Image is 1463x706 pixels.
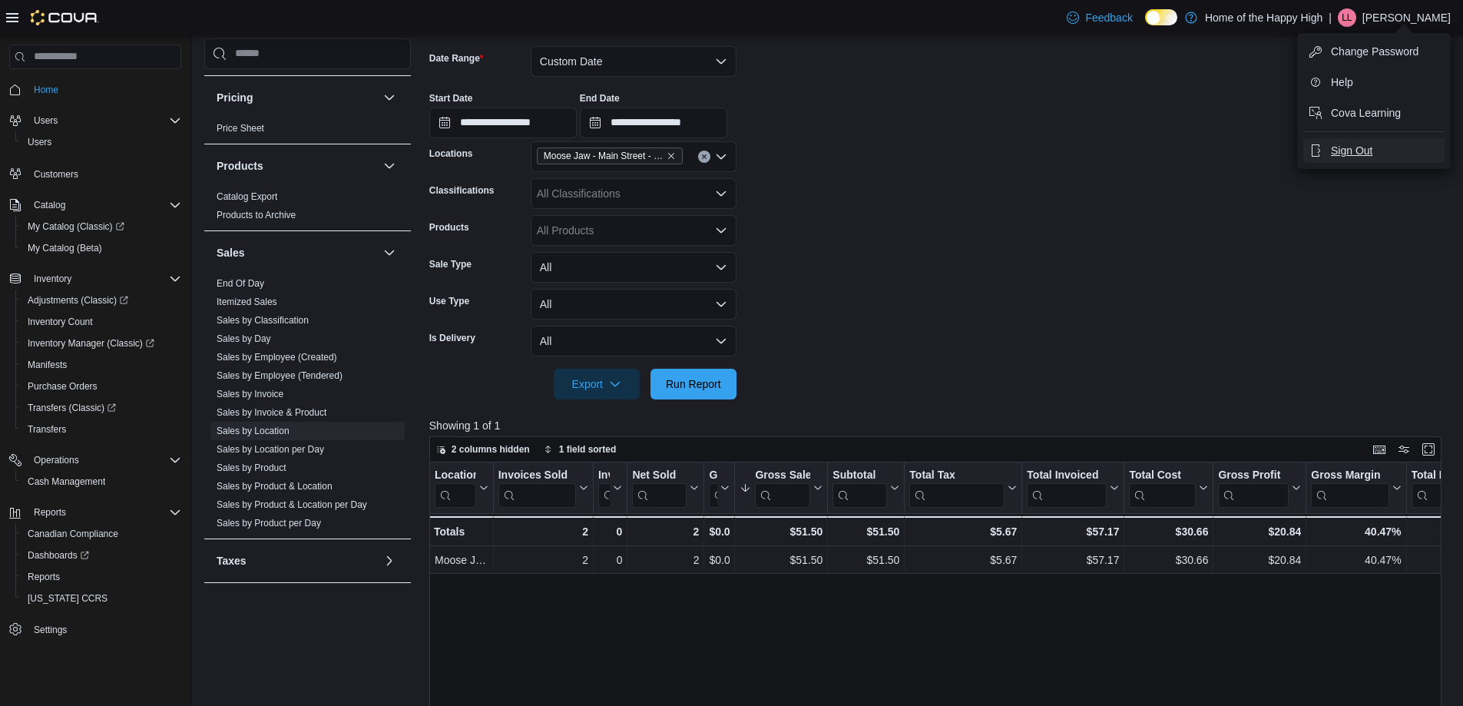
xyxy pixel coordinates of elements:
[1303,138,1445,163] button: Sign Out
[22,133,58,151] a: Users
[22,356,73,374] a: Manifests
[217,245,245,260] h3: Sales
[429,147,473,160] label: Locations
[1027,469,1107,483] div: Total Invoiced
[909,551,1017,569] div: $5.67
[217,123,264,134] a: Price Sheet
[22,291,181,310] span: Adjustments (Classic)
[531,326,736,356] button: All
[217,462,286,474] span: Sales by Product
[34,624,67,636] span: Settings
[28,337,154,350] span: Inventory Manager (Classic)
[15,566,187,588] button: Reports
[217,191,277,203] span: Catalog Export
[1129,469,1208,508] button: Total Cost
[22,525,181,543] span: Canadian Compliance
[429,295,469,307] label: Use Type
[632,469,699,508] button: Net Sold
[28,165,84,184] a: Customers
[1311,522,1401,541] div: 40.47%
[217,333,271,344] a: Sales by Day
[28,423,66,436] span: Transfers
[217,462,286,473] a: Sales by Product
[28,316,93,328] span: Inventory Count
[217,333,271,345] span: Sales by Day
[22,546,95,565] a: Dashboards
[380,244,399,262] button: Sales
[217,245,377,260] button: Sales
[22,546,181,565] span: Dashboards
[22,568,181,586] span: Reports
[715,187,727,200] button: Open list of options
[429,221,469,234] label: Products
[28,621,73,639] a: Settings
[217,480,333,492] span: Sales by Product & Location
[1331,105,1401,121] span: Cova Learning
[598,469,610,483] div: Invoices Ref
[632,551,699,569] div: 2
[217,553,247,568] h3: Taxes
[28,81,65,99] a: Home
[34,114,58,127] span: Users
[498,551,588,569] div: 2
[1129,469,1196,483] div: Total Cost
[15,131,187,153] button: Users
[909,469,1005,508] div: Total Tax
[217,351,337,363] span: Sales by Employee (Created)
[217,122,264,134] span: Price Sheet
[3,268,187,290] button: Inventory
[9,72,181,681] nav: Complex example
[217,90,253,105] h3: Pricing
[217,389,283,399] a: Sales by Invoice
[28,294,128,307] span: Adjustments (Classic)
[28,196,71,214] button: Catalog
[832,469,887,483] div: Subtotal
[31,10,99,25] img: Cova
[632,522,699,541] div: 2
[498,469,575,508] div: Invoices Sold
[217,388,283,400] span: Sales by Invoice
[22,525,124,543] a: Canadian Compliance
[28,402,116,414] span: Transfers (Classic)
[22,420,181,439] span: Transfers
[832,469,887,508] div: Subtotal
[1027,551,1119,569] div: $57.17
[709,551,730,569] div: $0.00
[28,503,181,522] span: Reports
[22,133,181,151] span: Users
[22,356,181,374] span: Manifests
[598,469,610,508] div: Invoices Ref
[531,252,736,283] button: All
[217,370,343,382] span: Sales by Employee (Tendered)
[22,377,181,396] span: Purchase Orders
[832,522,899,541] div: $51.50
[1362,8,1451,27] p: [PERSON_NAME]
[1027,469,1119,508] button: Total Invoiced
[755,469,810,508] div: Gross Sales
[909,522,1017,541] div: $5.67
[22,334,161,353] a: Inventory Manager (Classic)
[217,315,309,326] a: Sales by Classification
[429,258,472,270] label: Sale Type
[909,469,1005,483] div: Total Tax
[1218,469,1301,508] button: Gross Profit
[563,369,631,399] span: Export
[217,209,296,221] span: Products to Archive
[1027,522,1119,541] div: $57.17
[28,476,105,488] span: Cash Management
[1342,8,1352,27] span: LL
[217,278,264,289] a: End Of Day
[1331,75,1353,90] span: Help
[1205,8,1322,27] p: Home of the Happy High
[740,522,823,541] div: $51.50
[667,151,676,161] button: Remove Moose Jaw - Main Street - Fire & Flower from selection in this group
[544,148,664,164] span: Moose Jaw - Main Street - Fire & Flower
[28,380,98,393] span: Purchase Orders
[22,589,181,608] span: Washington CCRS
[1329,8,1332,27] p: |
[1218,469,1289,508] div: Gross Profit
[28,592,108,605] span: [US_STATE] CCRS
[1129,522,1208,541] div: $30.66
[22,420,72,439] a: Transfers
[429,52,484,65] label: Date Range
